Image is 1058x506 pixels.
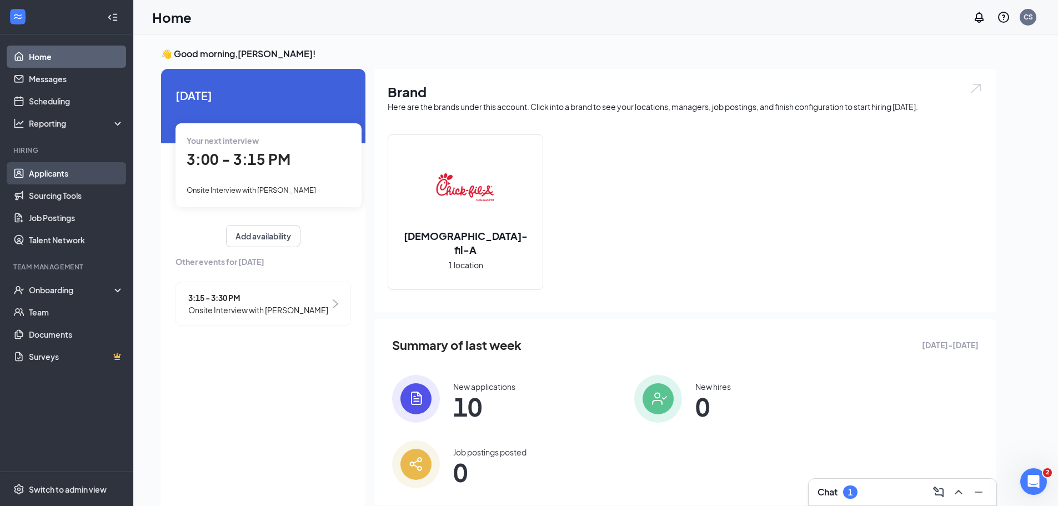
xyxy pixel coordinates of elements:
div: Hiring [13,146,122,155]
span: Onsite Interview with [PERSON_NAME] [188,304,328,316]
img: icon [392,440,440,488]
h3: Chat [818,486,838,498]
div: Here are the brands under this account. Click into a brand to see your locations, managers, job p... [388,101,983,112]
a: Applicants [29,162,124,184]
svg: Settings [13,484,24,495]
button: ChevronUp [950,483,967,501]
div: New applications [453,381,515,392]
a: Team [29,301,124,323]
span: 3:00 - 3:15 PM [187,150,290,168]
div: CS [1024,12,1033,22]
svg: Minimize [972,485,985,499]
a: Home [29,46,124,68]
img: open.6027fd2a22e1237b5b06.svg [969,82,983,95]
svg: Notifications [972,11,986,24]
img: icon [634,375,682,423]
button: Minimize [970,483,987,501]
button: Add availability [226,225,300,247]
span: [DATE] [176,87,351,104]
div: Switch to admin view [29,484,107,495]
a: Talent Network [29,229,124,251]
span: [DATE] - [DATE] [922,339,979,351]
a: Sourcing Tools [29,184,124,207]
div: Job postings posted [453,447,527,458]
span: 0 [695,397,731,417]
div: New hires [695,381,731,392]
a: Documents [29,323,124,345]
h2: [DEMOGRAPHIC_DATA]-fil-A [388,229,543,257]
div: Team Management [13,262,122,272]
h1: Home [152,8,192,27]
div: 1 [848,488,853,497]
h1: Brand [388,82,983,101]
svg: ComposeMessage [932,485,945,499]
span: 1 location [448,259,483,271]
span: 10 [453,397,515,417]
svg: ChevronUp [952,485,965,499]
iframe: Intercom live chat [1020,468,1047,495]
img: icon [392,375,440,423]
img: Chick-fil-A [430,153,501,224]
span: 3:15 - 3:30 PM [188,292,328,304]
a: Job Postings [29,207,124,229]
span: 2 [1043,468,1052,477]
h3: 👋 Good morning, [PERSON_NAME] ! [161,48,996,60]
span: 0 [453,462,527,482]
span: Other events for [DATE] [176,255,351,268]
button: ComposeMessage [930,483,947,501]
span: Your next interview [187,136,259,146]
svg: Collapse [107,12,118,23]
svg: WorkstreamLogo [12,11,23,22]
a: SurveysCrown [29,345,124,368]
a: Messages [29,68,124,90]
svg: UserCheck [13,284,24,295]
span: Onsite Interview with [PERSON_NAME] [187,186,316,194]
span: Summary of last week [392,335,522,355]
div: Onboarding [29,284,114,295]
svg: Analysis [13,118,24,129]
svg: QuestionInfo [997,11,1010,24]
a: Scheduling [29,90,124,112]
div: Reporting [29,118,124,129]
